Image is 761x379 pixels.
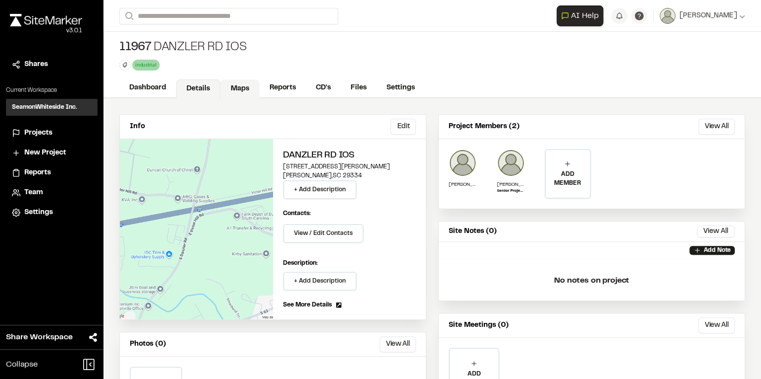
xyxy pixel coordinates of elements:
span: Team [24,187,43,198]
a: Team [12,187,92,198]
a: New Project [12,148,92,158]
span: Settings [24,207,53,218]
span: 11967 [119,40,152,56]
p: No notes on project [447,265,737,297]
span: Share Workspace [6,331,73,343]
a: Files [341,78,377,97]
a: Projects [12,128,92,139]
p: Add Note [703,246,731,255]
p: Senior Project Manager [497,188,525,194]
span: Projects [24,128,52,139]
a: Shares [12,59,92,70]
p: Info [130,121,145,132]
h2: Danzler Rd IOS [283,149,416,162]
span: Reports [24,167,51,178]
a: Settings [12,207,92,218]
div: industrial [132,60,160,70]
img: Andrew Ackley [497,149,525,177]
button: [PERSON_NAME] [660,8,745,24]
button: + Add Description [283,272,357,291]
img: Jake Shelley [449,149,476,177]
a: Details [176,79,220,98]
p: [PERSON_NAME] , SC 29334 [283,171,416,180]
p: ADD MEMBER [546,170,590,188]
p: [PERSON_NAME] [497,181,525,188]
p: Current Workspace [6,86,97,95]
a: Dashboard [119,78,176,97]
p: Site Notes (0) [449,226,497,237]
a: Maps [220,79,260,98]
p: Contacts: [283,209,311,218]
span: New Project [24,148,66,158]
span: [PERSON_NAME] [679,10,737,21]
span: Shares [24,59,48,70]
p: Project Members (2) [449,121,520,132]
button: View All [380,336,416,352]
button: Search [119,8,137,24]
button: View / Edit Contacts [283,224,364,243]
img: rebrand.png [10,14,82,26]
a: Reports [12,167,92,178]
h3: SeamonWhiteside Inc. [12,103,77,112]
p: Site Meetings (0) [449,320,509,331]
span: Collapse [6,359,38,371]
a: Reports [260,78,306,97]
button: Open AI Assistant [557,5,603,26]
p: [STREET_ADDRESS][PERSON_NAME] [283,162,416,171]
button: View All [698,317,735,333]
p: [PERSON_NAME] [449,181,476,188]
div: Danzler Rd IOS [119,40,246,56]
p: Photos (0) [130,339,166,350]
span: AI Help [571,10,599,22]
button: View All [698,119,735,135]
button: Edit [390,119,416,135]
a: CD's [306,78,341,97]
img: User [660,8,675,24]
a: Settings [377,78,425,97]
div: Oh geez...please don't... [10,26,82,35]
p: Description: [283,259,416,268]
div: Open AI Assistant [557,5,607,26]
button: View All [697,226,735,237]
button: + Add Description [283,180,357,199]
span: See More Details [283,301,332,309]
button: Edit Tags [119,60,130,71]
